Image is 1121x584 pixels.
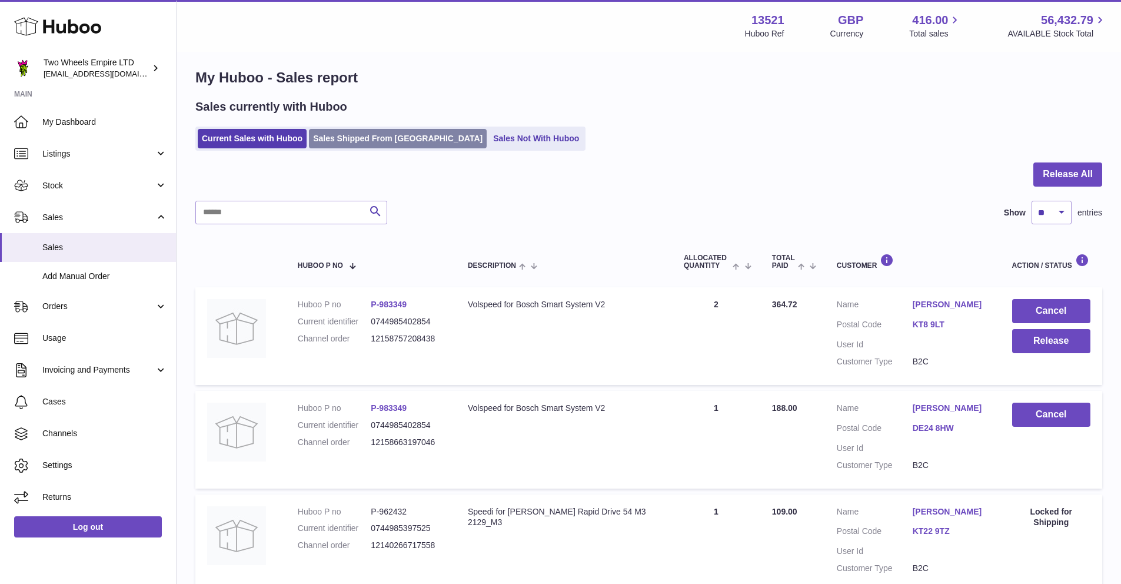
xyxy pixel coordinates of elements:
dt: Customer Type [837,356,913,367]
dt: Current identifier [298,420,371,431]
dd: B2C [913,563,989,574]
button: Cancel [1012,403,1090,427]
div: Action / Status [1012,254,1090,270]
span: Cases [42,396,167,407]
span: AVAILABLE Stock Total [1007,28,1107,39]
a: KT22 9TZ [913,526,989,537]
span: Usage [42,333,167,344]
dt: Postal Code [837,319,913,333]
dt: Name [837,299,913,313]
dt: Huboo P no [298,506,371,517]
div: Speedi for [PERSON_NAME] Rapid Drive 54 M3 2129_M3 [468,506,660,529]
span: [EMAIL_ADDRESS][DOMAIN_NAME] [44,69,173,78]
dd: 0744985397525 [371,523,444,534]
div: Customer [837,254,989,270]
span: Huboo P no [298,262,343,270]
a: P-983349 [371,403,407,413]
div: Volspeed for Bosch Smart System V2 [468,403,660,414]
span: Settings [42,460,167,471]
span: Channels [42,428,167,439]
div: Volspeed for Bosch Smart System V2 [468,299,660,310]
a: [PERSON_NAME] [913,403,989,414]
img: no-photo.jpg [207,403,266,462]
dt: Name [837,506,913,520]
dt: Huboo P no [298,403,371,414]
span: ALLOCATED Quantity [684,254,730,270]
a: KT8 9LT [913,319,989,330]
span: 188.00 [772,403,797,413]
div: Currency [830,28,864,39]
span: Sales [42,242,167,253]
span: Sales [42,212,155,223]
dd: B2C [913,460,989,471]
span: 364.72 [772,300,797,309]
a: 56,432.79 AVAILABLE Stock Total [1007,12,1107,39]
span: entries [1077,207,1102,218]
dd: 12140266717558 [371,540,444,551]
img: justas@twowheelsempire.com [14,59,32,77]
dt: Name [837,403,913,417]
td: 1 [672,391,760,489]
dd: 0744985402854 [371,420,444,431]
dd: 12158757208438 [371,333,444,344]
strong: 13521 [751,12,784,28]
div: Locked for Shipping [1012,506,1090,529]
dd: B2C [913,356,989,367]
a: DE24 8HW [913,423,989,434]
dt: Postal Code [837,423,913,437]
div: Two Wheels Empire LTD [44,57,149,79]
td: 2 [672,287,760,385]
dt: Channel order [298,437,371,448]
span: 416.00 [912,12,948,28]
dt: Current identifier [298,316,371,327]
dd: P-962432 [371,506,444,517]
span: Total sales [909,28,962,39]
a: [PERSON_NAME] [913,506,989,517]
span: 56,432.79 [1041,12,1093,28]
h1: My Huboo - Sales report [195,68,1102,87]
span: Stock [42,180,155,191]
button: Cancel [1012,299,1090,323]
span: Orders [42,301,155,312]
a: Current Sales with Huboo [198,129,307,148]
img: no-photo.jpg [207,506,266,565]
dt: User Id [837,546,913,557]
div: Huboo Ref [745,28,784,39]
span: Returns [42,492,167,503]
dt: Customer Type [837,460,913,471]
a: [PERSON_NAME] [913,299,989,310]
dd: 12158663197046 [371,437,444,448]
a: P-983349 [371,300,407,309]
span: Add Manual Order [42,271,167,282]
span: My Dashboard [42,117,167,128]
h2: Sales currently with Huboo [195,99,347,115]
dt: User Id [837,339,913,350]
span: Description [468,262,516,270]
span: 109.00 [772,507,797,516]
img: no-photo.jpg [207,299,266,358]
span: Total paid [772,254,795,270]
dt: Customer Type [837,563,913,574]
dt: Huboo P no [298,299,371,310]
label: Show [1004,207,1026,218]
span: Invoicing and Payments [42,364,155,376]
a: 416.00 Total sales [909,12,962,39]
span: Listings [42,148,155,160]
strong: GBP [838,12,863,28]
a: Log out [14,516,162,537]
a: Sales Shipped From [GEOGRAPHIC_DATA] [309,129,487,148]
dt: Channel order [298,333,371,344]
dt: Postal Code [837,526,913,540]
button: Release All [1033,162,1102,187]
dt: Current identifier [298,523,371,534]
dd: 0744985402854 [371,316,444,327]
button: Release [1012,329,1090,353]
dt: User Id [837,443,913,454]
a: Sales Not With Huboo [489,129,583,148]
dt: Channel order [298,540,371,551]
